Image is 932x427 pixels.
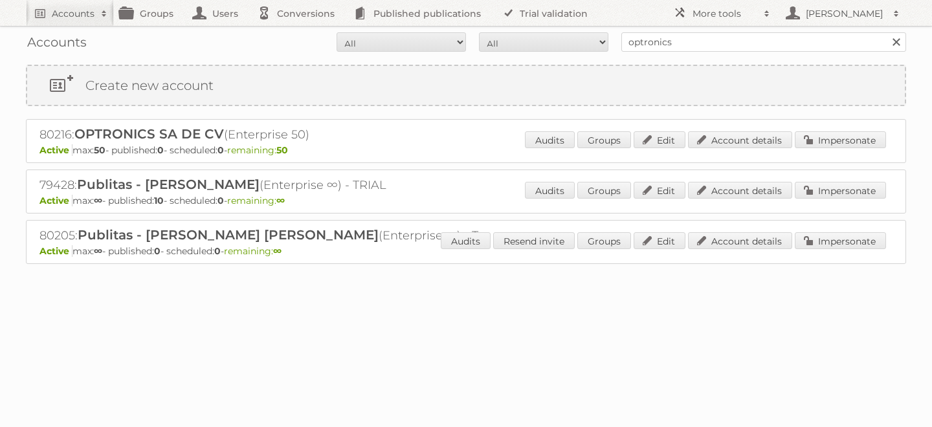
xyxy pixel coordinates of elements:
[214,245,221,257] strong: 0
[154,245,161,257] strong: 0
[634,182,685,199] a: Edit
[39,245,893,257] p: max: - published: - scheduled: -
[39,245,72,257] span: Active
[39,195,893,206] p: max: - published: - scheduled: -
[577,232,631,249] a: Groups
[39,177,493,193] h2: 79428: (Enterprise ∞) - TRIAL
[634,232,685,249] a: Edit
[74,126,224,142] span: OPTRONICS SA DE CV
[688,131,792,148] a: Account details
[525,131,575,148] a: Audits
[94,195,102,206] strong: ∞
[795,131,886,148] a: Impersonate
[39,144,72,156] span: Active
[795,232,886,249] a: Impersonate
[217,195,224,206] strong: 0
[525,182,575,199] a: Audits
[39,126,493,143] h2: 80216: (Enterprise 50)
[693,7,757,20] h2: More tools
[224,245,282,257] span: remaining:
[227,144,288,156] span: remaining:
[39,144,893,156] p: max: - published: - scheduled: -
[688,182,792,199] a: Account details
[273,245,282,257] strong: ∞
[77,177,260,192] span: Publitas - [PERSON_NAME]
[27,66,905,105] a: Create new account
[39,195,72,206] span: Active
[154,195,164,206] strong: 10
[217,144,224,156] strong: 0
[78,227,379,243] span: Publitas - [PERSON_NAME] [PERSON_NAME]
[577,131,631,148] a: Groups
[276,195,285,206] strong: ∞
[276,144,288,156] strong: 50
[227,195,285,206] span: remaining:
[795,182,886,199] a: Impersonate
[493,232,575,249] a: Resend invite
[441,232,491,249] a: Audits
[39,227,493,244] h2: 80205: (Enterprise ∞) - TRIAL - Self Service
[688,232,792,249] a: Account details
[577,182,631,199] a: Groups
[52,7,94,20] h2: Accounts
[157,144,164,156] strong: 0
[94,144,105,156] strong: 50
[94,245,102,257] strong: ∞
[803,7,887,20] h2: [PERSON_NAME]
[634,131,685,148] a: Edit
